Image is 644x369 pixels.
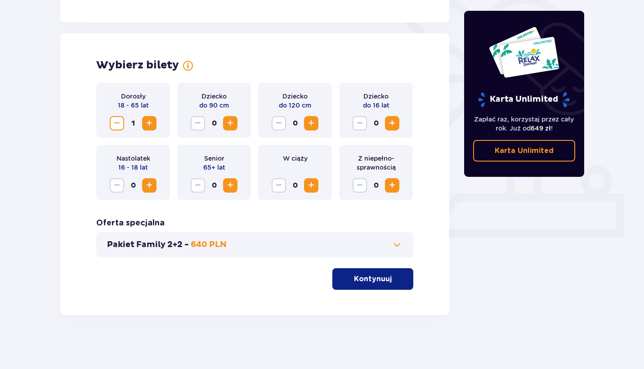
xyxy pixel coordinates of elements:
[116,154,150,163] p: Nastolatek
[369,178,383,193] span: 0
[369,116,383,130] span: 0
[191,178,205,193] button: Decrease
[495,146,554,156] p: Karta Unlimited
[107,239,189,250] p: Pakiet Family 2+2 -
[385,178,399,193] button: Increase
[282,92,308,101] p: Dziecko
[353,116,367,130] button: Decrease
[279,101,311,110] p: do 120 cm
[191,239,227,250] p: 640 PLN
[201,92,227,101] p: Dziecko
[477,92,571,108] p: Karta Unlimited
[353,178,367,193] button: Decrease
[363,92,389,101] p: Dziecko
[204,154,224,163] p: Senior
[283,154,308,163] p: W ciąży
[346,154,406,172] p: Z niepełno­sprawnością
[288,178,302,193] span: 0
[473,140,576,162] a: Karta Unlimited
[191,116,205,130] button: Decrease
[354,274,392,284] p: Kontynuuj
[531,125,551,132] span: 649 zł
[199,101,229,110] p: do 90 cm
[223,178,237,193] button: Increase
[207,178,221,193] span: 0
[126,178,140,193] span: 0
[304,178,318,193] button: Increase
[288,116,302,130] span: 0
[142,178,157,193] button: Increase
[332,268,413,290] button: Kontynuuj
[96,218,165,229] p: Oferta specjalna
[110,178,124,193] button: Decrease
[118,163,148,172] p: 16 - 18 lat
[223,116,237,130] button: Increase
[110,116,124,130] button: Decrease
[203,163,225,172] p: 65+ lat
[126,116,140,130] span: 1
[272,116,286,130] button: Decrease
[385,116,399,130] button: Increase
[473,115,576,133] p: Zapłać raz, korzystaj przez cały rok. Już od !
[121,92,146,101] p: Dorosły
[207,116,221,130] span: 0
[96,58,179,72] p: Wybierz bilety
[142,116,157,130] button: Increase
[272,178,286,193] button: Decrease
[363,101,389,110] p: do 16 lat
[107,239,402,250] button: Pakiet Family 2+2 -640 PLN
[118,101,149,110] p: 18 - 65 lat
[304,116,318,130] button: Increase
